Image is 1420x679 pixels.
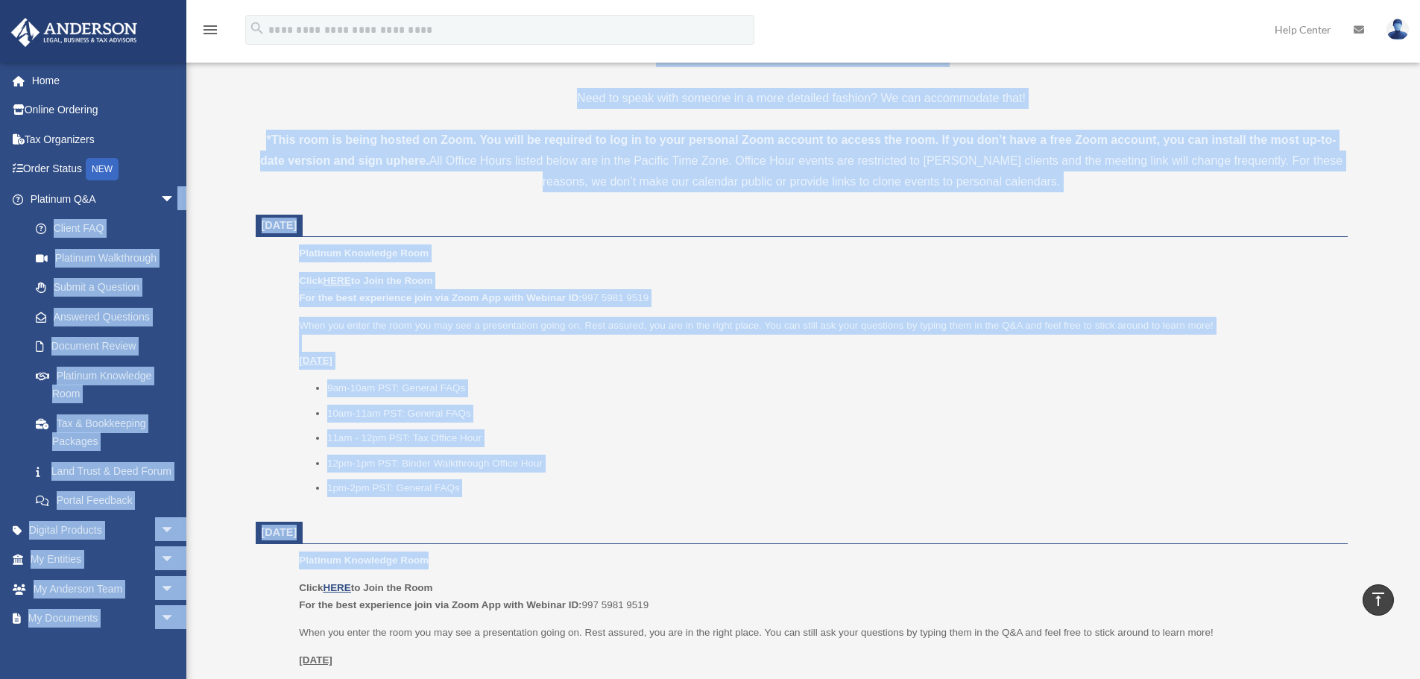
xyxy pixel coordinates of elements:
u: [DATE] [299,355,332,366]
a: Document Review [21,332,198,361]
span: arrow_drop_down [160,515,190,546]
span: arrow_drop_down [160,545,190,575]
span: arrow_drop_down [160,574,190,604]
span: [DATE] [262,526,297,538]
li: 12pm-1pm PST: Binder Walkthrough Office Hour [327,455,1337,473]
strong: *This room is being hosted on Zoom. You will be required to log in to your personal Zoom account ... [260,133,1337,167]
i: vertical_align_top [1369,590,1387,608]
span: arrow_drop_down [160,184,190,215]
u: [DATE] [299,654,332,666]
span: [DATE] [262,219,297,231]
p: Need to speak with someone in a more detailed fashion? We can accommodate that! [256,88,1348,109]
a: Order StatusNEW [10,154,198,185]
div: All Office Hours listed below are in the Pacific Time Zone. Office Hour events are restricted to ... [256,130,1348,192]
a: menu [201,26,219,39]
a: My Anderson Teamarrow_drop_down [10,574,198,604]
a: My Entitiesarrow_drop_down [10,545,198,575]
p: When you enter the room you may see a presentation going on. Rest assured, you are in the right p... [299,317,1337,370]
b: Click to Join the Room [299,275,432,286]
li: 11am - 12pm PST: Tax Office Hour [327,429,1337,447]
a: Platinum Walkthrough [21,243,198,273]
b: For the best experience join via Zoom App with Webinar ID: [299,599,581,610]
i: search [249,20,265,37]
a: Submit a Question [21,273,198,303]
strong: . [426,154,429,167]
a: Digital Productsarrow_drop_down [10,515,198,545]
a: Portal Feedback [21,486,198,516]
a: Home [10,66,198,95]
img: Anderson Advisors Platinum Portal [7,18,142,47]
a: My Documentsarrow_drop_down [10,604,198,634]
a: HERE [323,582,350,593]
a: Client FAQ [21,214,198,244]
a: Tax Organizers [10,124,198,154]
img: User Pic [1386,19,1409,40]
i: menu [201,21,219,39]
p: 997 5981 9519 [299,579,1337,614]
a: vertical_align_top [1363,584,1394,616]
a: Tax & Bookkeeping Packages [21,408,198,456]
li: 9am-10am PST: General FAQs [327,379,1337,397]
a: Answered Questions [21,302,198,332]
span: arrow_drop_down [160,604,190,634]
span: Platinum Knowledge Room [299,247,429,259]
b: Click to Join the Room [299,582,432,593]
p: 997 5981 9519 [299,272,1337,307]
a: Platinum Knowledge Room [21,361,190,408]
p: When you enter the room you may see a presentation going on. Rest assured, you are in the right p... [299,624,1337,642]
span: Platinum Knowledge Room [299,555,429,566]
li: 1pm-2pm PST: General FAQs [327,479,1337,497]
a: Online Ordering [10,95,198,125]
b: For the best experience join via Zoom App with Webinar ID: [299,292,581,303]
li: 10am-11am PST: General FAQs [327,405,1337,423]
a: Land Trust & Deed Forum [21,456,198,486]
a: here [400,154,426,167]
div: NEW [86,158,119,180]
a: HERE [323,275,350,286]
a: Platinum Q&Aarrow_drop_down [10,184,198,214]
